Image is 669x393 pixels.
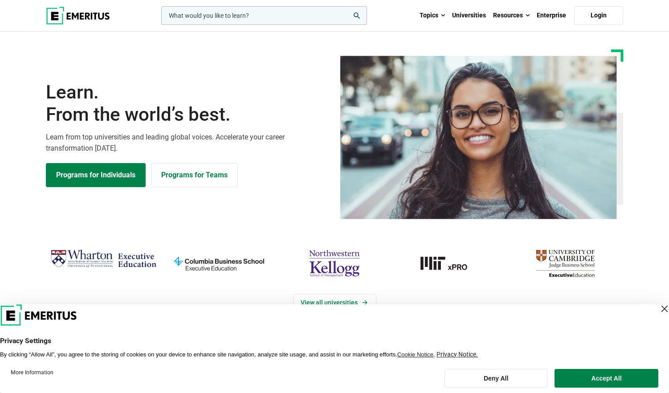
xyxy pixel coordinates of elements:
img: Learn from the world's best [340,56,617,219]
img: Wharton Executive Education [50,246,157,272]
a: View Universities [293,294,376,311]
img: columbia-business-school [166,246,272,281]
img: cambridge-judge-business-school [512,246,619,281]
a: MIT-xPRO [397,246,503,281]
a: Login [574,6,623,25]
a: Explore for Business [151,163,238,187]
a: Explore Programs [46,163,146,187]
h1: Learn. [46,81,329,126]
img: northwestern-kellogg [281,246,388,281]
img: MIT xPRO [397,246,503,281]
p: Learn from top universities and leading global voices. Accelerate your career transformation [DATE]. [46,131,329,154]
input: woocommerce-product-search-field-0 [161,6,367,25]
span: From the world’s best. [46,103,329,126]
